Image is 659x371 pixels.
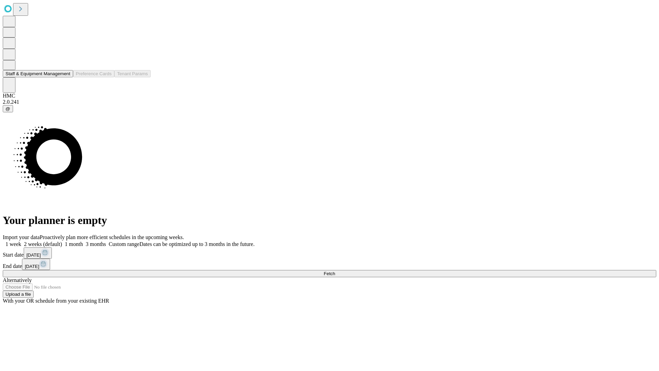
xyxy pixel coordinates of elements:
div: HMC [3,93,656,99]
h1: Your planner is empty [3,214,656,227]
span: @ [5,106,10,111]
div: Start date [3,247,656,259]
span: [DATE] [25,264,39,269]
div: End date [3,259,656,270]
button: Staff & Equipment Management [3,70,73,77]
span: 1 week [5,241,21,247]
span: 1 month [65,241,83,247]
button: Fetch [3,270,656,277]
span: Dates can be optimized up to 3 months in the future. [139,241,254,247]
span: Proactively plan more efficient schedules in the upcoming weeks. [40,234,184,240]
span: Import your data [3,234,40,240]
span: 2 weeks (default) [24,241,62,247]
span: 3 months [86,241,106,247]
span: Alternatively [3,277,32,283]
div: 2.0.241 [3,99,656,105]
button: Tenant Params [114,70,151,77]
span: With your OR schedule from your existing EHR [3,298,109,304]
button: @ [3,105,13,112]
button: [DATE] [22,259,50,270]
button: Upload a file [3,291,34,298]
span: [DATE] [26,252,41,258]
button: [DATE] [24,247,52,259]
button: Preference Cards [73,70,114,77]
span: Custom range [109,241,139,247]
span: Fetch [324,271,335,276]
